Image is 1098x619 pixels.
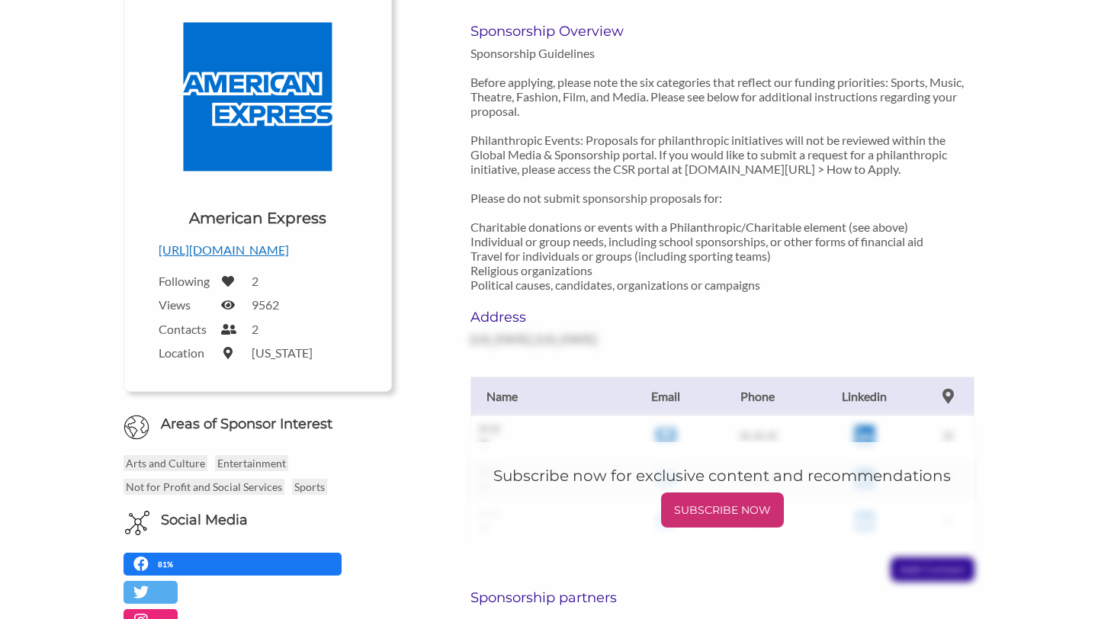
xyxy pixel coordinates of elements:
[252,322,258,336] label: 2
[471,377,624,415] th: Name
[252,297,279,312] label: 9562
[189,207,326,229] h1: American Express
[470,309,623,326] h6: Address
[159,297,212,312] label: Views
[470,46,974,292] p: Sponsorship Guidelines Before applying, please note the six categories that reflect our funding p...
[159,240,357,260] p: [URL][DOMAIN_NAME]
[124,455,207,471] p: Arts and Culture
[125,511,149,535] img: Social Media Icon
[124,415,149,441] img: Globe Icon
[215,455,288,471] p: Entertainment
[159,274,212,288] label: Following
[159,322,212,336] label: Contacts
[161,511,248,530] h6: Social Media
[493,492,951,528] a: SUBSCRIBE NOW
[470,589,974,606] h6: Sponsorship partners
[112,415,403,434] h6: Areas of Sponsor Interest
[624,377,708,415] th: Email
[667,499,778,521] p: SUBSCRIBE NOW
[807,377,923,415] th: Linkedin
[124,479,284,495] p: Not for Profit and Social Services
[292,479,327,495] p: Sports
[470,23,974,40] h6: Sponsorship Overview
[159,345,212,360] label: Location
[252,345,313,360] label: [US_STATE]
[493,465,951,486] h5: Subscribe now for exclusive content and recommendations
[708,377,807,415] th: Phone
[158,557,177,572] p: 81%
[252,274,258,288] label: 2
